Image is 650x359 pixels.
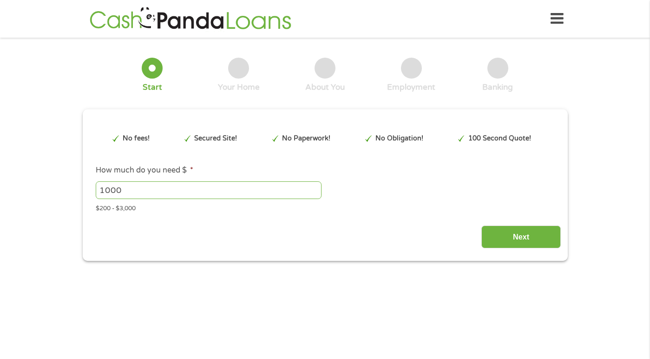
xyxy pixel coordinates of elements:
p: 100 Second Quote! [468,133,531,144]
div: About You [305,82,345,93]
div: $200 - $3,000 [96,201,554,213]
img: GetLoanNow Logo [87,6,294,32]
label: How much do you need $ [96,166,193,175]
p: No Obligation! [375,133,423,144]
p: No fees! [123,133,150,144]
p: Secured Site! [194,133,237,144]
div: Employment [387,82,435,93]
div: Banking [482,82,513,93]
div: Start [143,82,162,93]
div: Your Home [218,82,260,93]
input: Next [481,226,561,248]
p: No Paperwork! [282,133,330,144]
